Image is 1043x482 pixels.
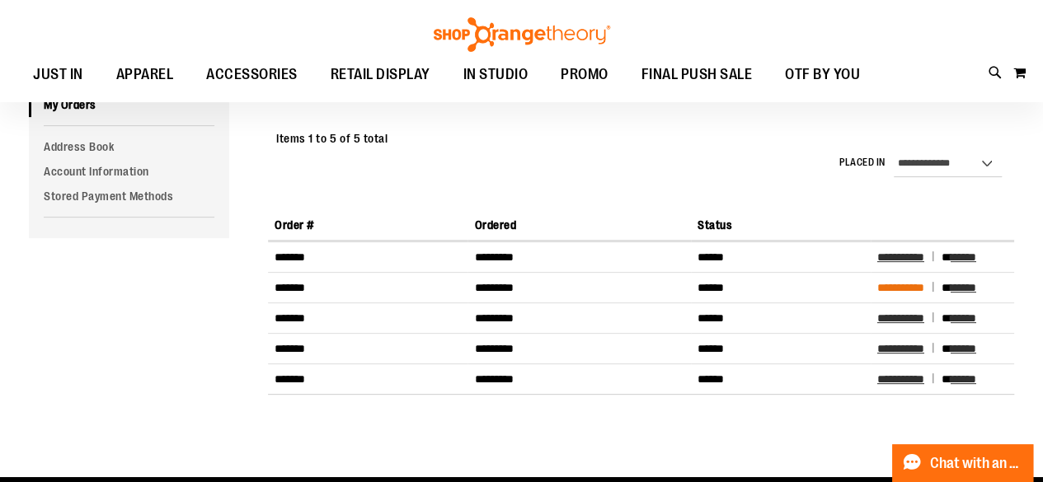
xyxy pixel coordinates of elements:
th: Ordered [467,210,691,241]
a: Account Information [29,159,229,184]
th: Order # [268,210,467,241]
span: ACCESSORIES [206,56,298,93]
a: Address Book [29,134,229,159]
span: PROMO [561,56,608,93]
a: My Orders [29,92,229,117]
img: Shop Orangetheory [431,17,613,52]
a: Stored Payment Methods [29,184,229,208]
span: Chat with an Expert [930,456,1023,471]
span: APPAREL [116,56,174,93]
th: Status [691,210,871,241]
span: JUST IN [33,56,83,93]
span: FINAL PUSH SALE [641,56,753,93]
span: RETAIL DISPLAY [331,56,430,93]
span: OTF BY YOU [785,56,860,93]
label: Placed in [839,156,886,170]
button: Chat with an Expert [892,444,1034,482]
span: Items 1 to 5 of 5 total [276,132,388,145]
span: IN STUDIO [463,56,529,93]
